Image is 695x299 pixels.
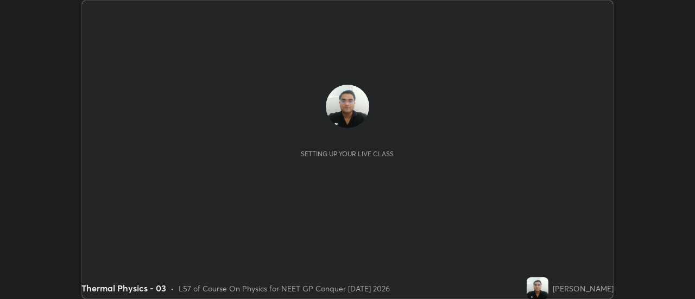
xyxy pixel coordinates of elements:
div: • [170,283,174,294]
div: L57 of Course On Physics for NEET GP Conquer [DATE] 2026 [179,283,390,294]
img: 3a9ab79b4cc04692bc079d89d7471859.jpg [527,277,548,299]
div: [PERSON_NAME] [553,283,614,294]
div: Thermal Physics - 03 [81,282,166,295]
img: 3a9ab79b4cc04692bc079d89d7471859.jpg [326,85,369,128]
div: Setting up your live class [301,150,394,158]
